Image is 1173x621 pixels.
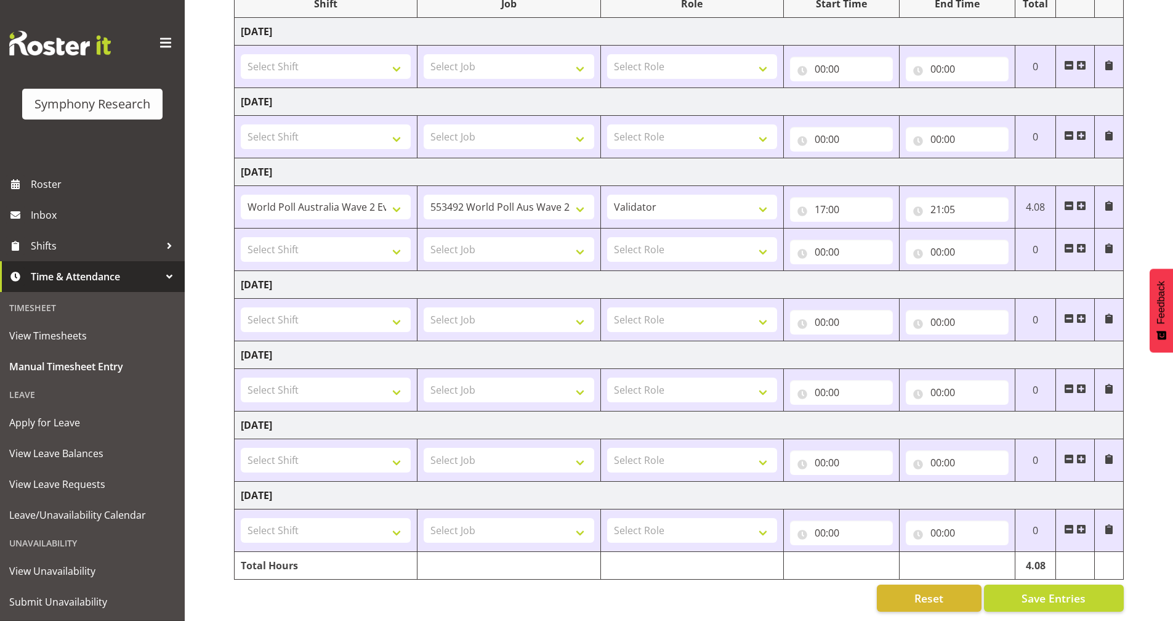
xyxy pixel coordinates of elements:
[9,506,175,524] span: Leave/Unavailability Calendar
[3,530,182,556] div: Unavailability
[3,407,182,438] a: Apply for Leave
[906,57,1009,81] input: Click to select...
[3,320,182,351] a: View Timesheets
[877,585,982,612] button: Reset
[906,197,1009,222] input: Click to select...
[9,593,175,611] span: Submit Unavailability
[1015,229,1056,271] td: 0
[31,175,179,193] span: Roster
[790,380,893,405] input: Click to select...
[9,327,175,345] span: View Timesheets
[3,438,182,469] a: View Leave Balances
[914,590,943,606] span: Reset
[1015,439,1056,482] td: 0
[1015,116,1056,158] td: 0
[1156,281,1167,324] span: Feedback
[906,310,1009,335] input: Click to select...
[3,351,182,382] a: Manual Timesheet Entry
[906,450,1009,475] input: Click to select...
[1015,552,1056,580] td: 4.08
[31,206,179,224] span: Inbox
[1015,186,1056,229] td: 4.08
[3,295,182,320] div: Timesheet
[3,382,182,407] div: Leave
[9,357,175,376] span: Manual Timesheet Entry
[1015,46,1056,88] td: 0
[9,562,175,580] span: View Unavailability
[31,267,160,286] span: Time & Attendance
[235,341,1124,369] td: [DATE]
[235,158,1124,186] td: [DATE]
[235,552,417,580] td: Total Hours
[3,469,182,500] a: View Leave Requests
[906,127,1009,152] input: Click to select...
[790,240,893,264] input: Click to select...
[984,585,1124,612] button: Save Entries
[906,521,1009,545] input: Click to select...
[790,127,893,152] input: Click to select...
[790,57,893,81] input: Click to select...
[235,88,1124,116] td: [DATE]
[3,500,182,530] a: Leave/Unavailability Calendar
[790,197,893,222] input: Click to select...
[34,95,150,113] div: Symphony Research
[235,412,1124,439] td: [DATE]
[3,556,182,586] a: View Unavailability
[9,31,111,55] img: Rosterit website logo
[790,310,893,335] input: Click to select...
[235,482,1124,509] td: [DATE]
[906,240,1009,264] input: Click to select...
[31,237,160,255] span: Shifts
[1022,590,1086,606] span: Save Entries
[1015,299,1056,341] td: 0
[9,413,175,432] span: Apply for Leave
[906,380,1009,405] input: Click to select...
[3,586,182,617] a: Submit Unavailability
[9,444,175,463] span: View Leave Balances
[790,521,893,545] input: Click to select...
[9,475,175,493] span: View Leave Requests
[1015,509,1056,552] td: 0
[235,271,1124,299] td: [DATE]
[1015,369,1056,412] td: 0
[235,18,1124,46] td: [DATE]
[1150,269,1173,352] button: Feedback - Show survey
[790,450,893,475] input: Click to select...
